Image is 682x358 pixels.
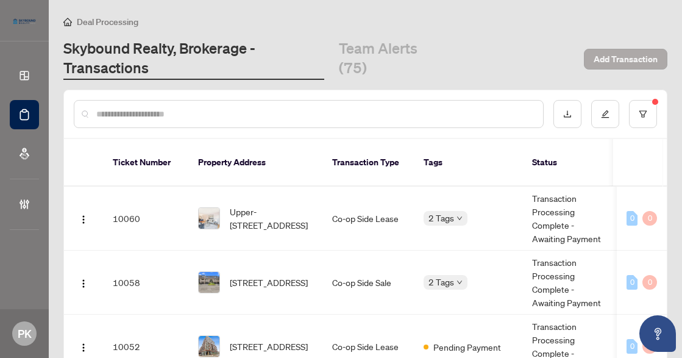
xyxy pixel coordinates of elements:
span: [STREET_ADDRESS] [230,276,308,289]
td: Co-op Side Lease [322,187,414,251]
img: thumbnail-img [199,336,219,357]
div: 0 [627,339,638,354]
span: [STREET_ADDRESS] [230,340,308,353]
button: download [553,100,581,128]
th: Tags [414,139,522,187]
span: edit [601,110,609,118]
span: 2 Tags [428,211,454,225]
img: thumbnail-img [199,272,219,293]
img: thumbnail-img [199,208,219,229]
div: 0 [642,339,657,354]
span: Upper-[STREET_ADDRESS] [230,205,313,232]
td: 10060 [103,187,188,251]
span: Deal Processing [77,16,138,27]
button: edit [591,100,619,128]
span: download [563,110,572,118]
img: logo [10,15,39,27]
span: 2 Tags [428,275,454,289]
button: Logo [74,273,93,292]
span: Add Transaction [594,49,658,69]
td: Transaction Processing Complete - Awaiting Payment [522,187,614,251]
img: Logo [79,343,88,353]
button: Logo [74,209,93,228]
span: down [456,215,463,221]
button: filter [629,100,657,128]
button: Add Transaction [584,49,667,70]
img: Logo [79,215,88,224]
div: 0 [642,211,657,226]
div: 0 [642,275,657,290]
a: Team Alerts (75) [339,38,441,80]
button: Logo [74,337,93,356]
div: 0 [627,211,638,226]
th: Transaction Type [322,139,414,187]
td: 10058 [103,251,188,315]
td: Co-op Side Sale [322,251,414,315]
span: home [63,18,72,26]
img: Logo [79,279,88,288]
span: Pending Payment [433,340,501,354]
th: Status [522,139,614,187]
th: Property Address [188,139,322,187]
th: Ticket Number [103,139,188,187]
span: PK [18,325,32,342]
td: Transaction Processing Complete - Awaiting Payment [522,251,614,315]
span: down [456,279,463,285]
a: Skybound Realty, Brokerage - Transactions [63,38,324,80]
button: Open asap [639,315,676,352]
div: 0 [627,275,638,290]
span: filter [639,110,647,118]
